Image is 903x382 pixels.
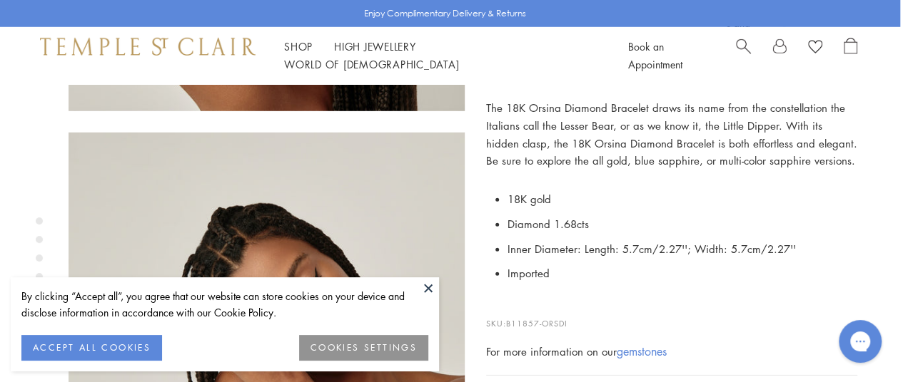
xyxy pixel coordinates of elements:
a: gemstones [617,343,667,358]
a: World of [DEMOGRAPHIC_DATA]World of [DEMOGRAPHIC_DATA] [284,57,459,71]
div: By clicking “Accept all”, you agree that our website can store cookies on your device and disclos... [21,288,428,321]
a: Search [736,38,751,73]
a: Open Shopping Bag [844,38,857,73]
span: Imported [508,266,550,280]
a: Book an Appointment [628,39,682,71]
a: View Wishlist [808,38,822,59]
p: The 18K Orsina Diamond Bracelet draws its name from the constellation the Italians call the Lesse... [486,98,857,169]
iframe: Gorgias live chat messenger [832,315,889,368]
p: Enjoy Complimentary Delivery & Returns [364,6,526,21]
span: Diamond 1.68cts [508,216,589,230]
span: 18K gold [508,191,551,205]
img: Temple St. Clair [40,38,256,55]
p: SKU: [486,302,857,329]
span: B11857-ORSDI [506,317,567,328]
div: Product gallery navigation [36,214,43,329]
button: COOKIES SETTINGS [299,335,428,361]
button: ACCEPT ALL COOKIES [21,335,162,361]
a: High JewelleryHigh Jewellery [334,39,416,53]
nav: Main navigation [284,38,596,73]
div: For more information on our [486,342,857,360]
a: ShopShop [284,39,313,53]
span: Inner Diameter: Length: 5.7cm/2.27''; Width: 5.7cm/2.27'' [508,241,796,255]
